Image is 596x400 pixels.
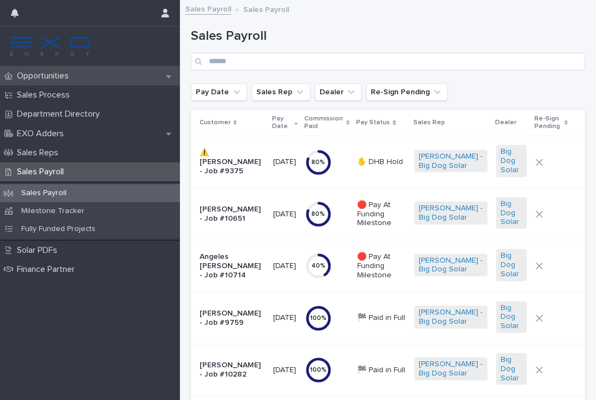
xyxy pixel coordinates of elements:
p: Sales Payroll [243,3,289,15]
div: 80 % [305,210,332,218]
a: Sales Payroll [185,2,231,15]
p: 🏁 Paid in Full [357,313,406,323]
a: [PERSON_NAME] - Big Dog Solar [419,204,483,222]
p: Sales Payroll [13,167,73,177]
tr: ⚠️ [PERSON_NAME] - Job #9375[DATE]80%✋ DHB Hold[PERSON_NAME] - Big Dog Solar Big Dog Solar [191,136,585,188]
a: [PERSON_NAME] - Big Dog Solar [419,360,483,378]
button: Re-Sign Pending [366,83,448,101]
p: 🛑 Pay At Funding Milestone [357,252,406,280]
tr: [PERSON_NAME] - Job #10282[DATE]100%🏁 Paid in Full[PERSON_NAME] - Big Dog Solar Big Dog Solar [191,344,585,396]
p: 🛑 Pay At Funding Milestone [357,201,406,228]
p: [PERSON_NAME] - Job #10651 [200,205,264,223]
p: Fully Funded Projects [13,225,104,234]
p: [DATE] [273,262,297,271]
p: Customer [200,117,231,129]
p: Commission Paid [304,113,344,133]
p: Pay Date [272,113,292,133]
a: Big Dog Solar [501,199,523,227]
p: Sales Payroll [13,189,75,198]
tr: Angeles [PERSON_NAME] - Job #10714[DATE]40%🛑 Pay At Funding Milestone[PERSON_NAME] - Big Dog Sola... [191,240,585,292]
a: Big Dog Solar [501,304,523,331]
div: 100 % [305,366,332,374]
button: Sales Rep [251,83,310,101]
a: Big Dog Solar [501,251,523,278]
tr: [PERSON_NAME] - Job #10651[DATE]80%🛑 Pay At Funding Milestone[PERSON_NAME] - Big Dog Solar Big Do... [191,188,585,240]
p: Finance Partner [13,264,83,275]
button: Dealer [315,83,362,101]
p: EXO Adders [13,129,73,139]
p: [PERSON_NAME] - Job #10282 [200,361,264,379]
p: ✋ DHB Hold [357,157,406,167]
div: 80 % [305,159,332,166]
p: [PERSON_NAME] - Job #9759 [200,309,264,328]
p: Dealer [495,117,516,129]
p: Angeles [PERSON_NAME] - Job #10714 [200,252,264,280]
button: Pay Date [191,83,247,101]
h1: Sales Payroll [191,28,585,44]
p: [DATE] [273,210,297,219]
p: Milestone Tracker [13,207,93,216]
a: [PERSON_NAME] - Big Dog Solar [419,308,483,326]
input: Search [191,53,585,70]
p: 🏁 Paid in Full [357,366,406,375]
a: [PERSON_NAME] - Big Dog Solar [419,152,483,171]
p: Re-Sign Pending [534,113,561,133]
p: Opportunities [13,71,77,81]
div: 40 % [305,262,332,270]
a: [PERSON_NAME] - Big Dog Solar [419,256,483,275]
p: ⚠️ [PERSON_NAME] - Job #9375 [200,148,264,175]
a: Big Dog Solar [501,147,523,174]
p: [DATE] [273,366,297,375]
a: Big Dog Solar [501,355,523,383]
p: [DATE] [273,157,297,167]
p: [DATE] [273,313,297,323]
p: Sales Reps [13,148,67,158]
tr: [PERSON_NAME] - Job #9759[DATE]100%🏁 Paid in Full[PERSON_NAME] - Big Dog Solar Big Dog Solar [191,292,585,344]
p: Pay Status [356,117,390,129]
div: 100 % [305,314,332,322]
img: FKS5r6ZBThi8E5hshIGi [9,35,92,57]
p: Solar PDFs [13,245,66,256]
p: Department Directory [13,109,109,119]
p: Sales Process [13,90,79,100]
p: Sales Rep [413,117,445,129]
